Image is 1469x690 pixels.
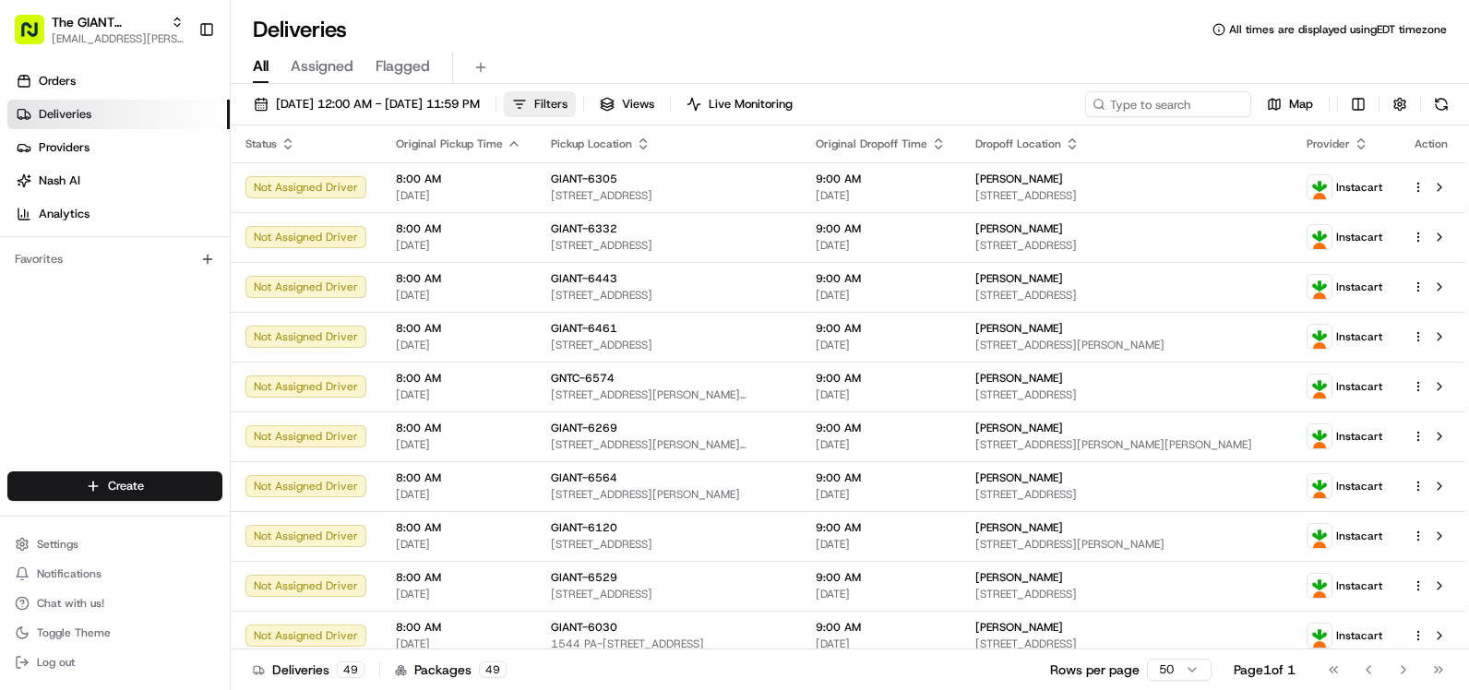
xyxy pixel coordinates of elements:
button: The GIANT Company [52,13,163,31]
div: Page 1 of 1 [1234,660,1296,679]
span: [DATE] 12:00 AM - [DATE] 11:59 PM [276,96,480,113]
div: Favorites [7,244,222,274]
span: [STREET_ADDRESS][PERSON_NAME][PERSON_NAME] [551,387,786,402]
span: [DATE] [396,636,521,651]
span: [STREET_ADDRESS] [551,238,786,253]
span: GIANT-6443 [551,271,617,286]
span: 8:00 AM [396,421,521,435]
span: 8:00 AM [396,172,521,186]
span: Toggle Theme [37,625,111,640]
span: 9:00 AM [816,172,946,186]
span: [DATE] [396,387,521,402]
span: Views [622,96,654,113]
span: [DATE] [396,437,521,452]
span: [STREET_ADDRESS] [975,288,1277,303]
span: [STREET_ADDRESS] [975,587,1277,601]
span: Create [108,478,144,494]
span: Nash AI [39,172,80,189]
span: GNTC-6574 [551,371,615,386]
span: Orders [39,73,76,89]
span: [DATE] [816,338,946,352]
span: Filters [534,96,567,113]
span: [DATE] [396,288,521,303]
span: [PERSON_NAME] [975,271,1063,286]
span: [STREET_ADDRESS] [551,587,786,601]
span: Live Monitoring [709,96,793,113]
img: profile_instacart_ahold_partner.png [1308,225,1332,249]
span: [DATE] [396,487,521,502]
span: [PERSON_NAME] [975,421,1063,435]
span: Instacart [1336,479,1382,494]
span: [STREET_ADDRESS][PERSON_NAME][PERSON_NAME] [551,437,786,452]
span: GIANT-6332 [551,221,617,236]
div: Packages [395,660,507,679]
span: Pickup Location [551,137,632,151]
span: [DATE] [816,238,946,253]
span: 9:00 AM [816,221,946,236]
span: [STREET_ADDRESS][PERSON_NAME] [551,487,786,502]
span: Instacart [1336,429,1382,444]
span: 9:00 AM [816,271,946,286]
span: [DATE] [396,188,521,203]
span: Knowledge Base [37,268,141,286]
span: Instacart [1336,578,1382,593]
img: profile_instacart_ahold_partner.png [1308,375,1332,399]
span: [STREET_ADDRESS] [975,387,1277,402]
span: Instacart [1336,230,1382,244]
span: 8:00 AM [396,520,521,535]
span: API Documentation [174,268,296,286]
div: We're available if you need us! [63,195,233,209]
span: GIANT-6461 [551,321,617,336]
p: Welcome 👋 [18,74,336,103]
img: 1736555255976-a54dd68f-1ca7-489b-9aae-adbdc363a1c4 [18,176,52,209]
span: Instacart [1336,180,1382,195]
button: Refresh [1428,91,1454,117]
span: [PERSON_NAME] [975,172,1063,186]
div: Action [1412,137,1451,151]
span: [DATE] [816,537,946,552]
span: 9:00 AM [816,520,946,535]
span: Settings [37,537,78,552]
div: 49 [337,661,364,678]
a: Providers [7,133,230,162]
span: GIANT-6305 [551,172,617,186]
span: Original Dropoff Time [816,137,927,151]
span: [DATE] [396,338,521,352]
span: [DATE] [396,238,521,253]
button: Settings [7,531,222,557]
a: Orders [7,66,230,96]
button: [DATE] 12:00 AM - [DATE] 11:59 PM [245,91,488,117]
span: 8:00 AM [396,271,521,286]
a: Powered byPylon [130,312,223,327]
a: Analytics [7,199,230,229]
span: [STREET_ADDRESS] [975,636,1277,651]
span: Original Pickup Time [396,137,503,151]
input: Type to search [1085,91,1251,117]
span: [STREET_ADDRESS][PERSON_NAME] [975,537,1277,552]
button: The GIANT Company[EMAIL_ADDRESS][PERSON_NAME][DOMAIN_NAME] [7,7,191,52]
button: Filters [504,91,576,117]
span: GIANT-6564 [551,470,617,485]
span: [DATE] [816,188,946,203]
span: [DATE] [396,587,521,601]
span: [DATE] [816,487,946,502]
img: profile_instacart_ahold_partner.png [1308,175,1332,199]
span: GIANT-6269 [551,421,617,435]
span: 9:00 AM [816,421,946,435]
span: [PERSON_NAME] [975,520,1063,535]
h1: Deliveries [253,15,347,44]
span: [STREET_ADDRESS] [975,188,1277,203]
span: Analytics [39,206,90,222]
span: Map [1289,96,1313,113]
span: 8:00 AM [396,371,521,386]
span: Chat with us! [37,596,104,611]
span: Instacart [1336,529,1382,543]
span: [PERSON_NAME] [975,620,1063,635]
span: [STREET_ADDRESS] [975,238,1277,253]
img: profile_instacart_ahold_partner.png [1308,424,1332,448]
a: 💻API Documentation [149,260,304,293]
div: 49 [479,661,507,678]
span: 8:00 AM [396,470,521,485]
div: 💻 [156,269,171,284]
